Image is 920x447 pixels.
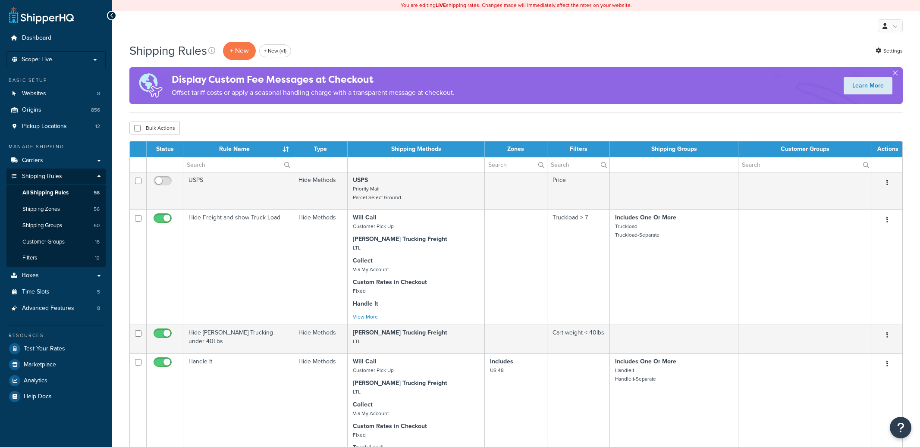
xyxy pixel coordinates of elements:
strong: [PERSON_NAME] Trucking Freight [353,234,447,244]
span: Shipping Groups [22,222,62,229]
span: 16 [95,238,100,246]
a: Filters 12 [6,250,106,266]
li: Websites [6,86,106,102]
li: Shipping Groups [6,218,106,234]
input: Search [738,157,872,172]
b: LIVE [436,1,446,9]
li: Filters [6,250,106,266]
span: Filters [22,254,37,262]
a: Marketplace [6,357,106,372]
span: 56 [94,189,100,197]
span: 60 [94,222,100,229]
th: Rule Name : activate to sort column ascending [183,141,293,157]
small: LTL [353,244,361,252]
h4: Display Custom Fee Messages at Checkout [172,72,455,87]
p: Offset tariff costs or apply a seasonal handling charge with a transparent message at checkout. [172,87,455,99]
td: Hide Freight and show Truck Load [183,209,293,325]
span: All Shipping Rules [22,189,69,197]
li: Time Slots [6,284,106,300]
span: Help Docs [24,393,52,400]
strong: USPS [353,175,368,184]
small: Fixed [353,431,366,439]
a: Settings [876,45,903,57]
td: Hide Methods [293,209,348,325]
small: HandleIt HandleIt-Separate [615,366,656,383]
strong: Collect [353,400,373,409]
th: Customer Groups [738,141,872,157]
a: View More [353,313,378,321]
li: Shipping Zones [6,201,106,217]
strong: [PERSON_NAME] Trucking Freight [353,328,447,337]
li: Carriers [6,153,106,169]
span: Carriers [22,157,43,164]
a: Boxes [6,268,106,284]
a: Learn More [844,77,892,94]
small: Via My Account [353,266,389,273]
input: Search [547,157,610,172]
div: Basic Setup [6,77,106,84]
a: Analytics [6,373,106,388]
button: Open Resource Center [890,417,911,438]
td: Truckload > 7 [547,209,610,325]
th: Shipping Methods [348,141,485,157]
a: Shipping Zones 56 [6,201,106,217]
h1: Shipping Rules [129,42,207,59]
small: Fixed [353,287,366,295]
span: Customer Groups [22,238,65,246]
span: Analytics [24,377,47,384]
a: + New (v1) [259,44,291,57]
strong: Custom Rates in Checkout [353,422,427,431]
span: 12 [95,254,100,262]
th: Zones [485,141,547,157]
td: Price [547,172,610,209]
li: Shipping Rules [6,169,106,267]
a: All Shipping Rules 56 [6,185,106,201]
a: Websites 8 [6,86,106,102]
strong: Custom Rates in Checkout [353,278,427,287]
strong: Will Call [353,213,377,222]
span: Shipping Rules [22,173,62,180]
a: Shipping Groups 60 [6,218,106,234]
span: Boxes [22,272,39,279]
strong: Includes One Or More [615,213,676,222]
span: 856 [91,106,100,114]
span: Websites [22,90,46,97]
small: Via My Account [353,409,389,417]
a: Pickup Locations 12 [6,119,106,134]
button: Bulk Actions [129,122,180,134]
span: 8 [97,305,100,312]
input: Search [183,157,293,172]
td: Hide [PERSON_NAME] Trucking under 40Lbs [183,325,293,353]
span: Scope: Live [22,56,52,63]
strong: Will Call [353,357,377,366]
span: 8 [97,90,100,97]
li: Origins [6,102,106,118]
small: Customer Pick Up [353,366,394,374]
li: Help Docs [6,389,106,404]
th: Status [147,141,183,157]
li: Pickup Locations [6,119,106,134]
div: Resources [6,332,106,339]
strong: Collect [353,256,373,265]
input: Search [485,157,547,172]
div: Manage Shipping [6,143,106,150]
li: Customer Groups [6,234,106,250]
strong: Includes One Or More [615,357,676,366]
a: ShipperHQ Home [9,6,74,24]
td: Cart weight < 40lbs [547,325,610,353]
a: Test Your Rates [6,341,106,356]
img: duties-banner-06bc72dcb5fe05cb3f9472aba00be2ae8eb53ab6f0d8bb03d382ba314ac3c341.png [129,67,172,104]
td: Hide Methods [293,172,348,209]
th: Filters [547,141,610,157]
a: Dashboard [6,30,106,46]
span: Marketplace [24,361,56,369]
p: + New [223,42,256,59]
a: Advanced Features 8 [6,300,106,316]
span: 56 [94,206,100,213]
small: US 48 [490,366,504,374]
span: 5 [97,288,100,296]
th: Shipping Groups [610,141,738,157]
